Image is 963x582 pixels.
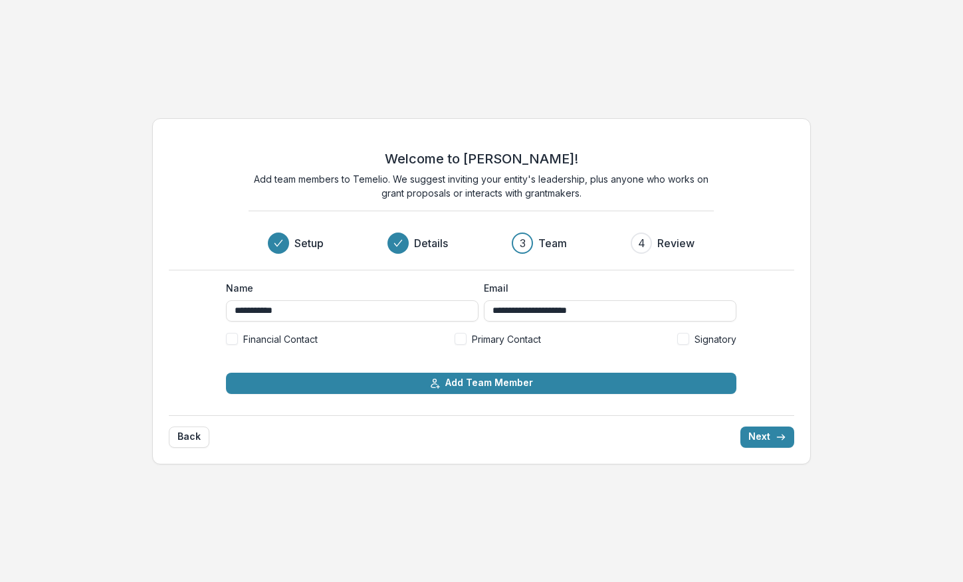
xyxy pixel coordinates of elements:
h3: Team [538,235,567,251]
button: Add Team Member [226,373,736,394]
h3: Setup [294,235,324,251]
span: Signatory [695,332,736,346]
button: Back [169,427,209,448]
h3: Review [657,235,695,251]
h3: Details [414,235,448,251]
p: Add team members to Temelio. We suggest inviting your entity's leadership, plus anyone who works ... [249,172,714,200]
div: 3 [520,235,526,251]
label: Name [226,281,471,295]
div: Progress [268,233,695,254]
span: Primary Contact [472,332,541,346]
span: Financial Contact [243,332,318,346]
label: Email [484,281,728,295]
div: 4 [638,235,645,251]
h2: Welcome to [PERSON_NAME]! [385,151,578,167]
button: Next [740,427,794,448]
